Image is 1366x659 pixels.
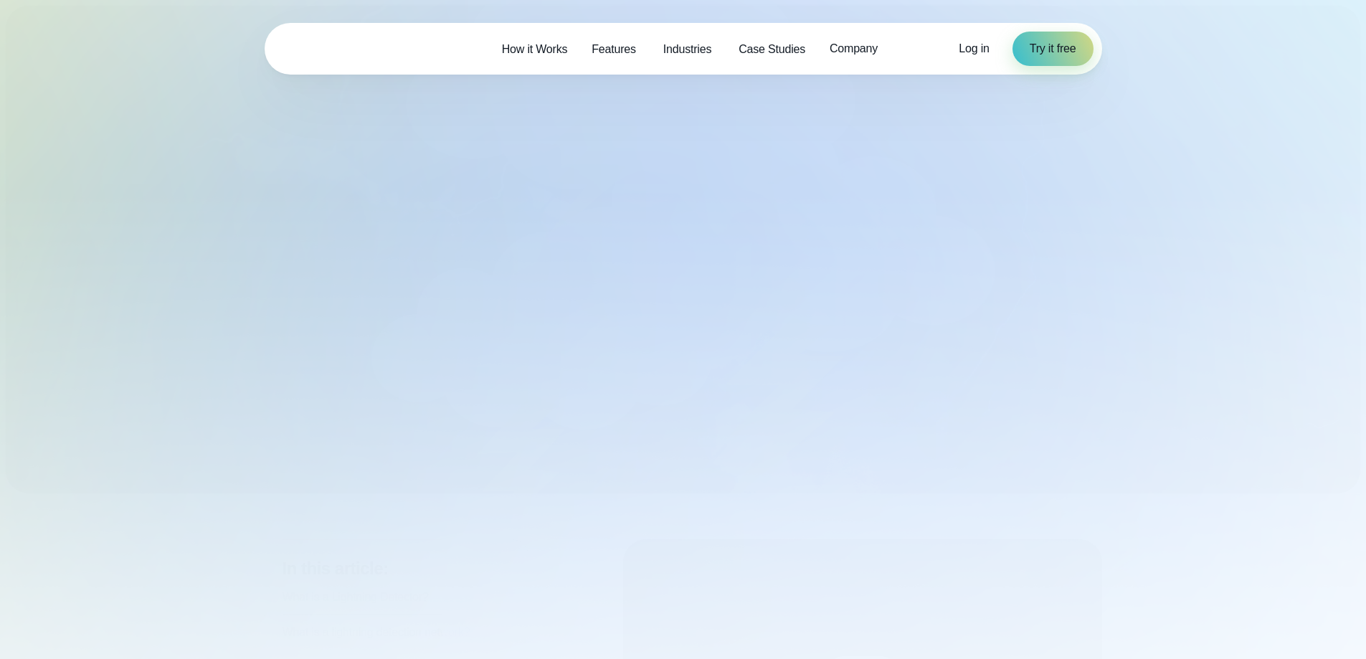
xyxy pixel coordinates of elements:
span: Case Studies [739,41,805,58]
span: Features [592,41,636,58]
span: How it Works [502,41,568,58]
span: Industries [663,41,711,58]
span: Company [830,40,878,57]
a: Log in [959,40,989,57]
a: How it Works [490,34,580,64]
span: Log in [959,42,989,54]
a: Try it free [1012,32,1094,66]
span: Try it free [1030,40,1076,57]
a: Case Studies [726,34,817,64]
